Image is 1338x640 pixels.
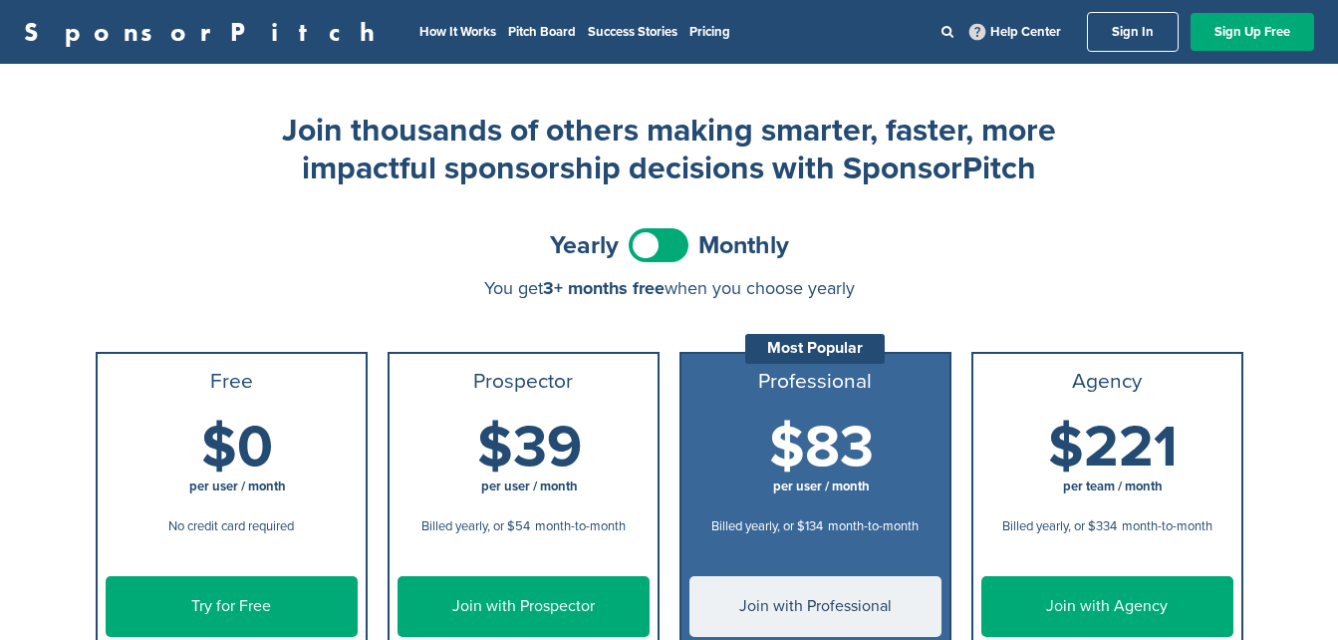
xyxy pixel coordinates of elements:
h3: Prospector [398,370,650,394]
a: Pricing [689,24,730,40]
a: Success Stories [588,24,677,40]
h3: Agency [981,370,1233,394]
a: How It Works [419,24,496,40]
a: Help Center [965,20,1065,44]
span: month-to-month [828,518,919,534]
span: 3+ months free [543,277,665,299]
a: Sign Up Free [1191,13,1314,51]
a: Sign In [1087,12,1179,52]
a: Join with Prospector [398,576,650,637]
span: Billed yearly, or $334 [1002,518,1117,534]
a: Try for Free [106,576,358,637]
span: $0 [201,413,273,482]
h3: Free [106,370,358,394]
span: Billed yearly, or $134 [711,518,823,534]
span: $39 [477,413,582,482]
span: per user / month [189,479,286,494]
span: month-to-month [535,518,626,534]
span: per user / month [481,479,578,494]
div: Most Popular [745,334,885,364]
span: Monthly [698,233,789,258]
span: Billed yearly, or $54 [421,518,530,534]
span: Yearly [550,233,619,258]
a: SponsorPitch [24,19,388,45]
span: per user / month [773,479,870,494]
span: $221 [1048,413,1178,482]
h2: Join thousands of others making smarter, faster, more impactful sponsorship decisions with Sponso... [271,112,1068,188]
div: You get when you choose yearly [96,278,1243,298]
h3: Professional [689,370,941,394]
a: Join with Professional [689,576,941,637]
span: $83 [769,413,874,482]
span: No credit card required [168,518,294,534]
span: month-to-month [1122,518,1212,534]
a: Join with Agency [981,576,1233,637]
span: per team / month [1063,479,1163,494]
a: Pitch Board [508,24,576,40]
